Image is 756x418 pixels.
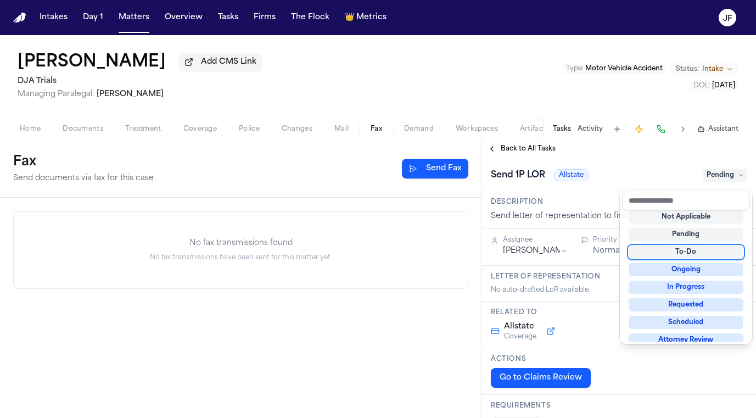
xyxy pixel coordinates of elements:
[629,298,743,311] div: Requested
[629,281,743,294] div: In Progress
[629,316,743,329] div: Scheduled
[629,246,743,259] div: To-Do
[703,169,747,182] span: Pending
[629,333,743,347] div: Attorney Review
[629,228,743,241] div: Pending
[629,263,743,276] div: Ongoing
[629,210,743,224] div: Not Applicable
